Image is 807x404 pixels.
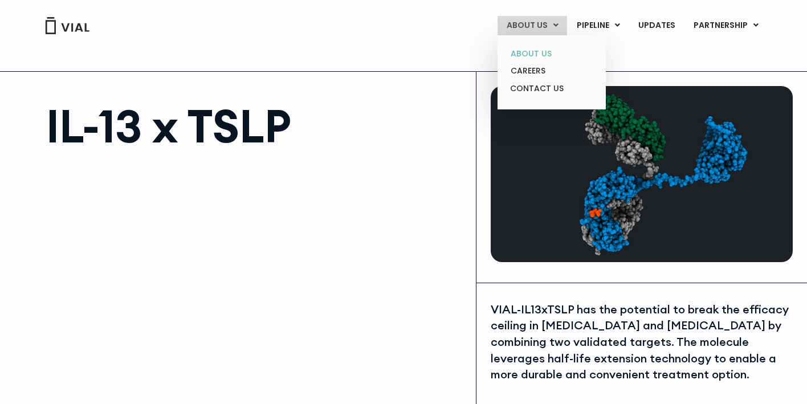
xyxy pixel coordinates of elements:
[491,301,793,383] div: VIAL-IL13xTSLP has the potential to break the efficacy ceiling in [MEDICAL_DATA] and [MEDICAL_DAT...
[629,16,684,35] a: UPDATES
[498,16,567,35] a: ABOUT USMenu Toggle
[568,16,629,35] a: PIPELINEMenu Toggle
[502,45,601,63] a: ABOUT US
[684,16,768,35] a: PARTNERSHIPMenu Toggle
[502,80,601,98] a: CONTACT US
[46,103,464,149] h1: IL-13 x TSLP
[502,62,601,80] a: CAREERS
[44,17,90,34] img: Vial Logo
